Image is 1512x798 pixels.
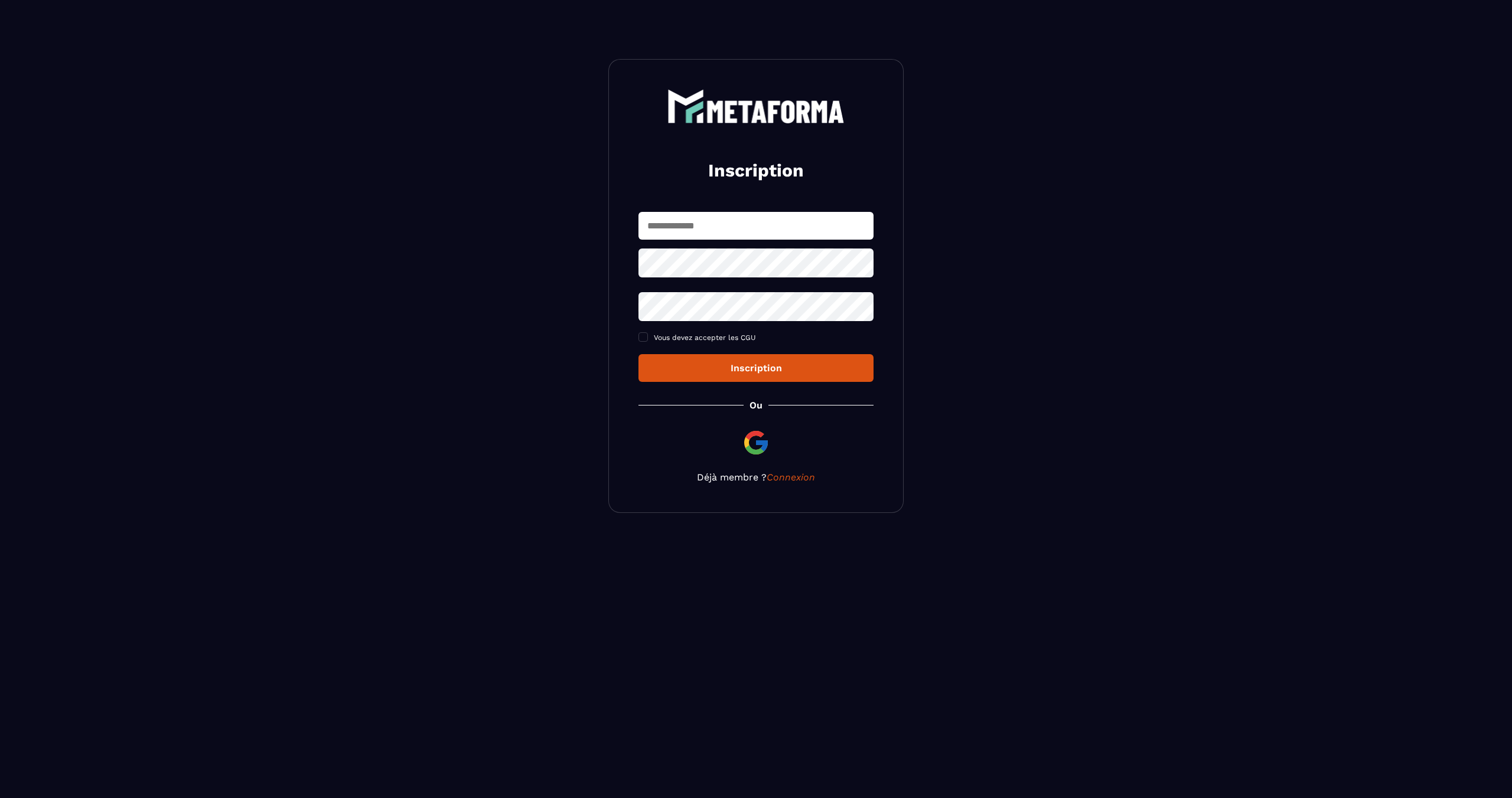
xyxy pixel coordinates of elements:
[638,89,874,123] a: logo
[654,333,756,342] span: Vous devez accepter les CGU
[653,159,859,182] h2: Inscription
[742,429,770,457] img: google
[750,400,762,411] p: Ou
[648,362,864,374] div: Inscription
[638,354,874,382] button: Inscription
[638,472,874,483] p: Déjà membre ?
[667,89,845,123] img: logo
[767,472,815,483] a: Connexion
